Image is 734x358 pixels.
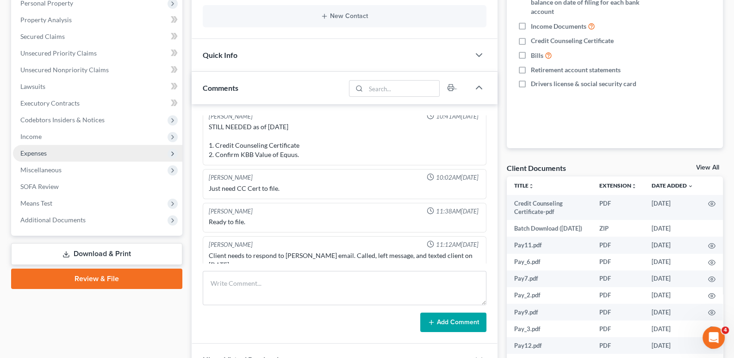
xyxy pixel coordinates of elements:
[592,237,644,253] td: PDF
[13,45,182,62] a: Unsecured Priority Claims
[531,36,614,45] span: Credit Counseling Certificate
[20,216,86,224] span: Additional Documents
[507,220,592,237] td: Batch Download ([DATE])
[652,182,693,189] a: Date Added expand_more
[514,182,534,189] a: Titleunfold_more
[507,270,592,287] td: Pay7.pdf
[209,217,481,226] div: Ready to file.
[436,207,479,216] span: 11:38AM[DATE]
[13,28,182,45] a: Secured Claims
[644,337,701,354] td: [DATE]
[592,320,644,337] td: PDF
[20,149,47,157] span: Expenses
[203,50,237,59] span: Quick Info
[20,199,52,207] span: Means Test
[531,22,586,31] span: Income Documents
[644,304,701,320] td: [DATE]
[507,163,566,173] div: Client Documents
[507,320,592,337] td: Pay_3.pdf
[696,164,719,171] a: View All
[209,173,253,182] div: [PERSON_NAME]
[20,116,105,124] span: Codebtors Insiders & Notices
[529,183,534,189] i: unfold_more
[209,240,253,249] div: [PERSON_NAME]
[366,81,440,96] input: Search...
[592,270,644,287] td: PDF
[722,327,729,334] span: 4
[531,79,636,88] span: Drivers license & social security card
[209,112,253,121] div: [PERSON_NAME]
[436,112,479,121] span: 10:41AM[DATE]
[531,51,543,60] span: Bills
[13,12,182,28] a: Property Analysis
[592,254,644,270] td: PDF
[644,254,701,270] td: [DATE]
[592,195,644,220] td: PDF
[644,270,701,287] td: [DATE]
[20,166,62,174] span: Miscellaneous
[644,195,701,220] td: [DATE]
[507,304,592,320] td: Pay9.pdf
[13,178,182,195] a: SOFA Review
[20,82,45,90] span: Lawsuits
[703,327,725,349] iframe: Intercom live chat
[592,287,644,304] td: PDF
[688,183,693,189] i: expand_more
[20,66,109,74] span: Unsecured Nonpriority Claims
[20,182,59,190] span: SOFA Review
[592,337,644,354] td: PDF
[209,184,481,193] div: Just need CC Cert to file.
[11,269,182,289] a: Review & File
[210,13,479,20] button: New Contact
[436,173,479,182] span: 10:02AM[DATE]
[507,287,592,304] td: Pay_2.pdf
[209,207,253,216] div: [PERSON_NAME]
[507,337,592,354] td: Pay12.pdf
[11,243,182,265] a: Download & Print
[531,65,621,75] span: Retirement account statements
[507,195,592,220] td: Credit Counseling Certificate-pdf
[203,83,238,92] span: Comments
[644,320,701,337] td: [DATE]
[631,183,637,189] i: unfold_more
[13,62,182,78] a: Unsecured Nonpriority Claims
[592,304,644,320] td: PDF
[507,254,592,270] td: Pay_6.pdf
[13,78,182,95] a: Lawsuits
[592,220,644,237] td: ZIP
[13,95,182,112] a: Executory Contracts
[20,99,80,107] span: Executory Contracts
[20,32,65,40] span: Secured Claims
[644,287,701,304] td: [DATE]
[209,122,481,159] div: STILL NEEDED as of [DATE] 1. Credit Counseling Certificate 2. Confirm KBB Value of Equus.
[209,251,481,270] div: Client needs to respond to [PERSON_NAME] email. Called, left message, and texted client on [DATE].
[644,220,701,237] td: [DATE]
[420,313,486,332] button: Add Comment
[644,237,701,253] td: [DATE]
[20,132,42,140] span: Income
[436,240,479,249] span: 11:12AM[DATE]
[20,49,97,57] span: Unsecured Priority Claims
[599,182,637,189] a: Extensionunfold_more
[507,237,592,253] td: Pay11.pdf
[20,16,72,24] span: Property Analysis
